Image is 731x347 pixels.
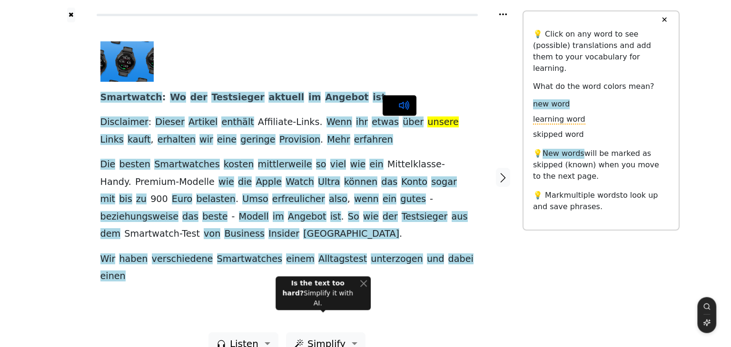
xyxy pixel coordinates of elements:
span: Smartwatches [217,253,283,265]
span: sogar [431,176,457,188]
span: multiple words [564,191,620,200]
span: Ultra [318,176,340,188]
span: . [128,176,131,188]
span: Disclaimer [100,116,148,128]
span: unterzogen [371,253,423,265]
span: Umso [242,193,268,205]
span: Die [100,159,116,171]
p: 💡 Click on any word to see (possible) translations and add them to your vocabulary for learning. [533,29,669,74]
div: Simplify it with AI. [279,278,356,308]
h6: What do the word colors mean? [533,82,669,91]
span: wie [350,159,366,171]
strong: Is the text too hard? [283,279,345,297]
span: aus [452,211,468,223]
img: Garmin-Forerunner-265.jpg [100,41,154,82]
span: ist [373,92,385,104]
span: bis [119,193,132,205]
span: : [162,92,166,104]
span: . [341,211,344,223]
span: Angebot [325,92,368,104]
span: das [182,211,198,223]
span: - [232,211,235,223]
span: kosten [224,159,254,171]
span: : [148,116,151,128]
span: Angebot [288,211,326,223]
span: die [238,176,252,188]
span: und [427,253,445,265]
span: dem [100,228,121,240]
span: Wir [100,253,116,265]
span: das [381,176,397,188]
span: wie [363,211,379,223]
span: Smartwatches [154,159,220,171]
span: einen [100,270,126,282]
span: Smartwatch [100,92,162,104]
span: im [308,92,321,104]
span: New words [543,149,584,159]
span: [GEOGRAPHIC_DATA] [303,228,399,240]
span: Watch [286,176,314,188]
span: Premium-Modelle [135,176,215,188]
button: Close [360,278,367,288]
button: ✖ [67,8,75,22]
span: so [316,159,326,171]
span: beste [202,211,227,223]
span: beziehungsweise [100,211,178,223]
span: eine [217,134,237,146]
span: Insider [268,228,299,240]
span: von [204,228,220,240]
span: Mehr [327,134,350,146]
span: . [320,134,323,146]
span: kauft [128,134,151,146]
span: Wo [170,92,186,104]
span: enthält [221,116,254,128]
span: erfreulicher [272,193,325,205]
span: , [151,134,154,146]
span: . [236,193,238,205]
span: Testsieger [211,92,264,104]
span: können [344,176,377,188]
span: Business [224,228,265,240]
span: der [190,92,207,104]
span: unsere [427,116,458,128]
span: ist [330,211,341,223]
span: zu [136,193,147,205]
span: dabei [448,253,474,265]
button: ✕ [655,11,673,29]
span: mit [100,193,116,205]
span: Modell [239,211,269,223]
span: im [273,211,284,223]
span: erhalten [158,134,196,146]
span: viel [330,159,346,171]
span: Euro [172,193,193,205]
span: wie [218,176,234,188]
span: Apple [256,176,282,188]
span: Wenn [326,116,352,128]
span: Affiliate-Links [258,116,320,128]
p: 💡 will be marked as skipped (known) when you move to the next page. [533,148,669,182]
span: - [430,193,433,205]
span: mittlerweile [258,159,312,171]
span: Mittelklasse-Handy [100,159,445,188]
span: über [403,116,424,128]
span: Konto [401,176,427,188]
span: aktuell [268,92,304,104]
span: . [399,228,402,240]
span: So [348,211,359,223]
span: skipped word [533,130,584,140]
span: haben [119,253,148,265]
span: Provision [279,134,320,146]
span: etwas [372,116,399,128]
span: besten [119,159,150,171]
span: Alltagstest [318,253,367,265]
span: belasten [196,193,236,205]
span: Dieser [155,116,185,128]
span: ein [369,159,383,171]
span: , [347,193,350,205]
span: geringe [240,134,275,146]
span: Links [100,134,124,146]
span: 900 [150,193,168,205]
span: ein [383,193,396,205]
span: also [329,193,347,205]
span: verschiedene [152,253,213,265]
